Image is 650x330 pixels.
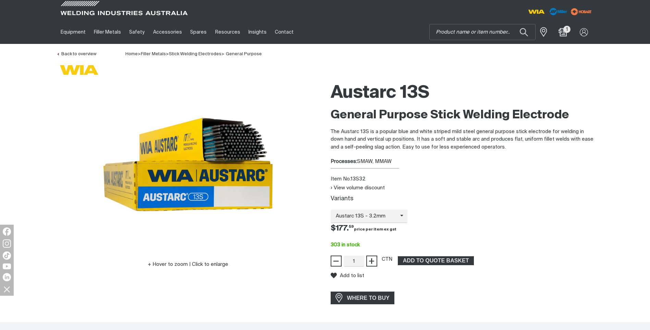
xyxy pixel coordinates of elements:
[57,20,459,44] nav: Main
[382,256,392,263] div: CTN
[125,51,138,56] a: Home
[211,20,244,44] a: Resources
[430,24,535,40] input: Product name or item number...
[57,20,90,44] a: Equipment
[221,52,224,56] span: >
[3,263,11,269] img: YouTube
[271,20,298,44] a: Contact
[368,255,375,267] span: +
[169,52,221,56] a: Stick Welding Electrodes
[331,242,360,247] span: 303 in stock
[3,239,11,248] img: Instagram
[125,20,149,44] a: Safety
[144,260,232,269] button: Hover to zoom | Click to enlarge
[325,223,599,234] div: Price
[343,293,394,304] span: WHERE TO BUY
[331,212,400,220] span: Austarc 13S - 3.2mm
[331,292,395,304] a: WHERE TO BUY
[398,256,474,265] button: Add Austarc 13S 3.2mm 5kg Pack (15kg Carton) to the shopping cart
[331,272,364,279] button: Add to list
[512,24,536,40] button: Search products
[340,273,364,279] span: Add to list
[102,79,274,250] img: Austarc 13S
[331,128,594,151] p: The Austarc 13S is a popular blue and white striped mild steel general purpose stick electrode fo...
[331,175,594,183] div: Item No. 13S32
[3,227,11,236] img: Facebook
[398,256,473,265] span: ADD TO QUOTE BASKET
[244,20,271,44] a: Insights
[1,283,13,295] img: hide socials
[186,20,211,44] a: Spares
[331,108,594,123] h2: General Purpose Stick Welding Electrode
[226,52,262,56] a: General Purpose
[331,159,357,164] strong: Processes:
[57,52,96,56] a: Back to overview
[331,225,396,232] span: $177.
[3,251,11,260] img: TikTok
[331,158,594,166] div: SMAW, MMAW
[331,196,353,202] label: Variants
[331,185,385,191] button: View volume discount
[166,52,169,56] span: >
[3,273,11,281] img: LinkedIn
[90,20,125,44] a: Filler Metals
[138,52,141,56] span: >
[569,7,594,17] img: miller
[349,225,354,228] sup: 59
[125,52,138,56] span: Home
[333,255,339,267] span: −
[141,52,166,56] a: Filler Metals
[331,82,594,104] h1: Austarc 13S
[149,20,186,44] a: Accessories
